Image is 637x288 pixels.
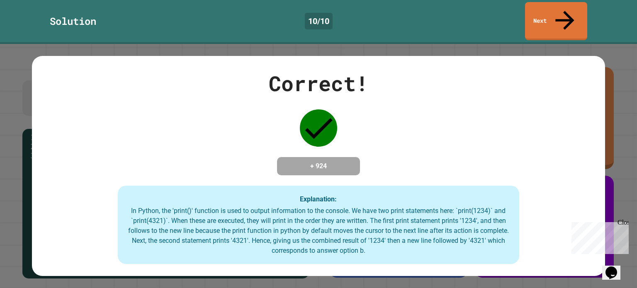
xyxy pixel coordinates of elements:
div: In Python, the 'print()' function is used to output information to the console. We have two print... [126,206,511,256]
div: Solution [50,14,96,29]
strong: Explanation: [300,195,337,203]
div: 10 / 10 [305,13,333,29]
div: Correct! [269,68,368,99]
h4: + 924 [285,161,352,171]
iframe: chat widget [568,219,629,254]
a: Next [525,2,587,40]
div: Chat with us now!Close [3,3,57,53]
iframe: chat widget [602,255,629,280]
